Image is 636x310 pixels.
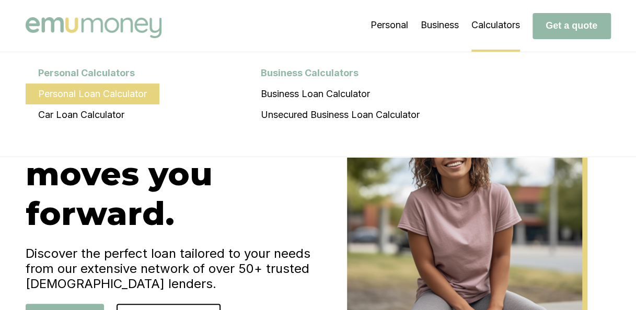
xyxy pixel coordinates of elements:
a: Unsecured Business Loan Calculator [248,104,432,125]
div: Personal Calculators [26,63,159,84]
a: Car Loan Calculator [26,104,159,125]
button: Get a quote [533,13,611,39]
h1: Finance that moves you forward. [26,114,318,233]
a: Business Loan Calculator [248,84,432,104]
h4: Discover the perfect loan tailored to your needs from our extensive network of over 50+ trusted [... [26,246,318,291]
div: Business Calculators [248,63,432,84]
a: Get a quote [533,20,611,31]
a: Personal Loan Calculator [26,84,159,104]
img: Emu Money logo [26,17,161,38]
